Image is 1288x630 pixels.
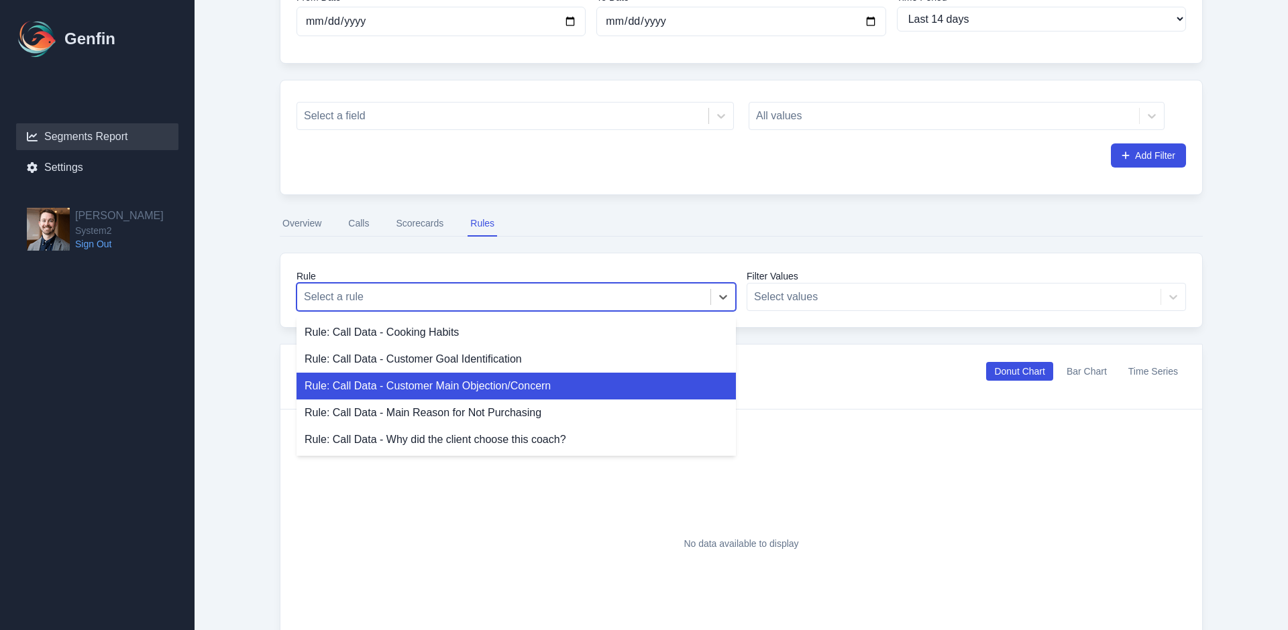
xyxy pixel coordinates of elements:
label: Rule [297,269,736,283]
div: Rule: Call Data - Main Reason for Not Purchasing [297,399,736,426]
p: No data available to display [684,537,798,550]
span: System2 [75,224,164,237]
img: Jordan Stamman [27,208,70,251]
div: Rule: Call Data - Why did the client choose this coach? [297,426,736,453]
h1: Genfin [64,28,115,50]
a: Settings [16,154,178,181]
button: Scorecards [393,211,446,237]
button: Donut Chart [986,362,1053,381]
div: Rule: Call Data - Customer Goal Identification [297,346,736,373]
button: Rules [468,211,497,237]
h2: [PERSON_NAME] [75,208,164,224]
a: Sign Out [75,237,164,251]
button: Time Series [1120,362,1186,381]
div: Rule: Call Data - Customer Main Objection/Concern [297,373,736,399]
button: Calls [345,211,372,237]
label: Filter Values [747,269,1186,283]
button: Overview [280,211,324,237]
button: Add Filter [1111,143,1186,168]
img: Logo [16,17,59,60]
a: Segments Report [16,123,178,150]
button: Bar Chart [1059,362,1115,381]
div: Rule: Call Data - Cooking Habits [297,319,736,346]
